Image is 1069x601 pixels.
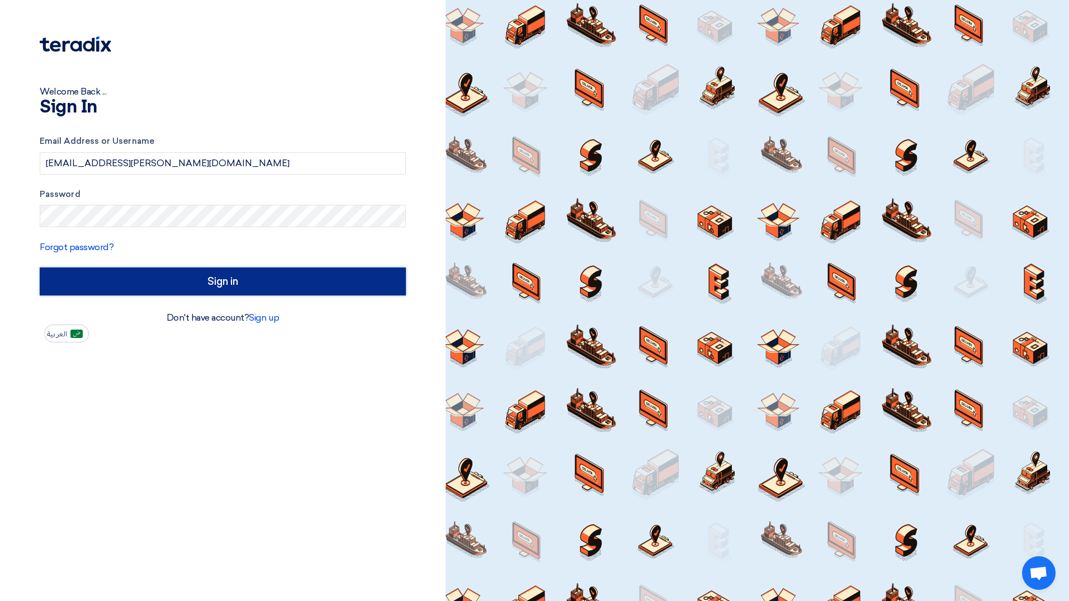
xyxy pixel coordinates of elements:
span: العربية [47,330,67,338]
a: Sign up [249,312,279,323]
div: Don't have account? [40,311,406,325]
img: Teradix logo [40,36,111,52]
h1: Sign In [40,98,406,116]
input: Enter your business email or username [40,152,406,175]
img: ar-AR.png [70,330,83,338]
label: Password [40,188,406,201]
input: Sign in [40,267,406,295]
div: Welcome Back ... [40,85,406,98]
label: Email Address or Username [40,135,406,148]
button: العربية [44,325,89,342]
div: Open chat [1022,556,1056,590]
a: Forgot password? [40,242,113,252]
